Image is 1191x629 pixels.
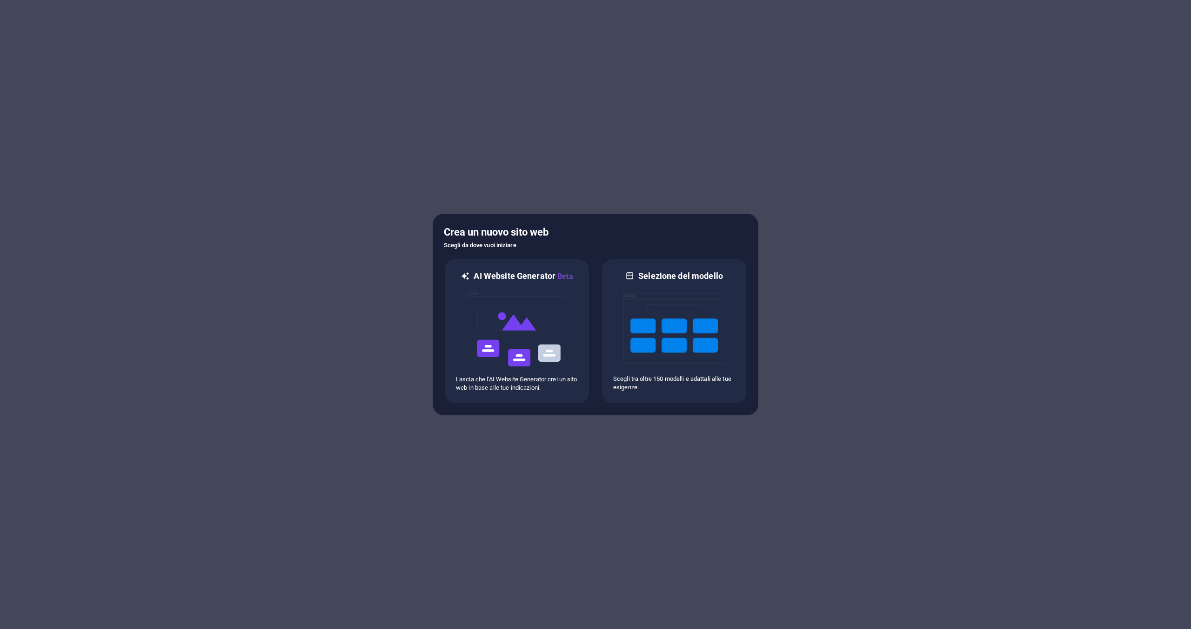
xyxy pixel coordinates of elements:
img: ai [466,282,568,375]
h5: Crea un nuovo sito web [444,225,747,240]
span: Beta [555,272,573,281]
div: AI Website GeneratorBetaaiLascia che l'AI Website Generator crei un sito web in base alle tue ind... [444,258,590,404]
h6: Selezione del modello [638,271,723,282]
h6: Scegli da dove vuoi iniziare [444,240,747,251]
div: Selezione del modelloScegli tra oltre 150 modelli e adattali alle tue esigenze. [601,258,747,404]
p: Lascia che l'AI Website Generator crei un sito web in base alle tue indicazioni. [456,375,578,392]
h6: AI Website Generator [474,271,573,282]
p: Scegli tra oltre 150 modelli e adattali alle tue esigenze. [613,375,735,392]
